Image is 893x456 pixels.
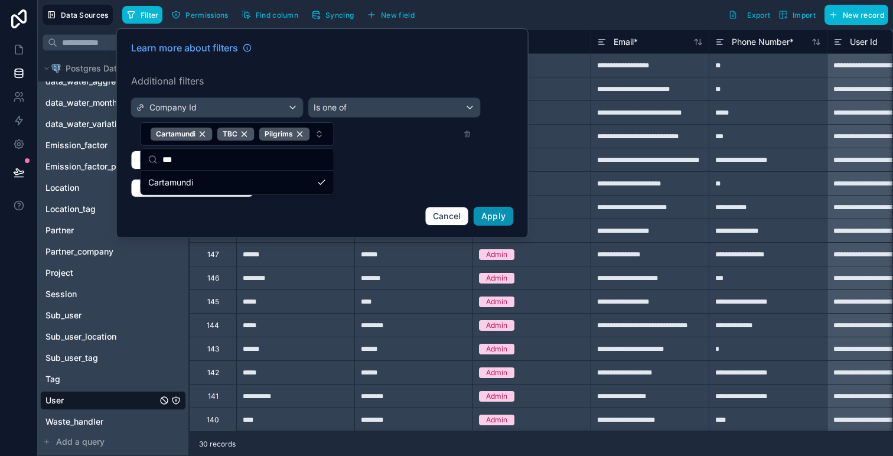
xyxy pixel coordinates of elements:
[793,11,816,19] span: Import
[486,297,507,307] div: Admin
[486,391,507,402] div: Admin
[141,11,159,19] span: Filter
[381,11,415,19] span: New field
[486,367,507,378] div: Admin
[237,6,302,24] button: Find column
[325,11,354,19] span: Syncing
[131,151,180,170] button: AND
[486,320,507,331] div: Admin
[363,6,419,24] button: New field
[131,41,252,55] a: Learn more about filters
[149,102,197,113] span: Company Id
[308,97,481,118] button: Is one of
[486,273,507,284] div: Admin
[43,5,113,25] button: Data Sources
[820,5,888,25] a: New record
[314,102,347,113] span: Is one of
[207,250,219,259] div: 147
[724,5,774,25] button: Export
[486,344,507,354] div: Admin
[131,74,514,88] label: Additional filters
[208,392,219,401] div: 141
[131,97,304,118] button: Company Id
[148,177,193,188] span: Cartamundi
[481,211,506,221] span: Apply
[425,207,469,226] button: Cancel
[207,273,219,283] div: 146
[207,368,219,377] div: 142
[486,249,507,260] div: Admin
[774,5,820,25] button: Import
[167,6,237,24] a: Permissions
[824,5,888,25] button: New record
[207,321,219,330] div: 144
[217,128,255,141] button: Unselect 13000
[433,211,461,221] span: Cancel
[207,344,219,354] div: 143
[486,415,507,425] div: Admin
[167,6,232,24] button: Permissions
[131,179,254,198] button: Add an OR filter group
[61,11,109,19] span: Data Sources
[141,122,334,146] button: Select Button
[223,129,237,139] span: TBC
[307,6,358,24] button: Syncing
[259,128,310,141] button: Unselect 12999
[850,36,878,48] span: User Id
[265,129,293,139] span: Pilgrims
[256,11,298,19] span: Find column
[141,171,334,194] div: Suggestions
[185,11,228,19] span: Permissions
[747,11,770,19] span: Export
[151,128,213,141] button: Unselect 12941
[207,415,219,425] div: 140
[156,129,195,139] span: Cartamundi
[843,11,884,19] span: New record
[307,6,363,24] a: Syncing
[207,297,219,307] div: 145
[614,36,638,48] span: Email *
[122,6,163,24] button: Filter
[732,36,794,48] span: Phone Number *
[131,41,238,55] span: Learn more about filters
[199,439,236,449] span: 30 records
[474,207,514,226] button: Apply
